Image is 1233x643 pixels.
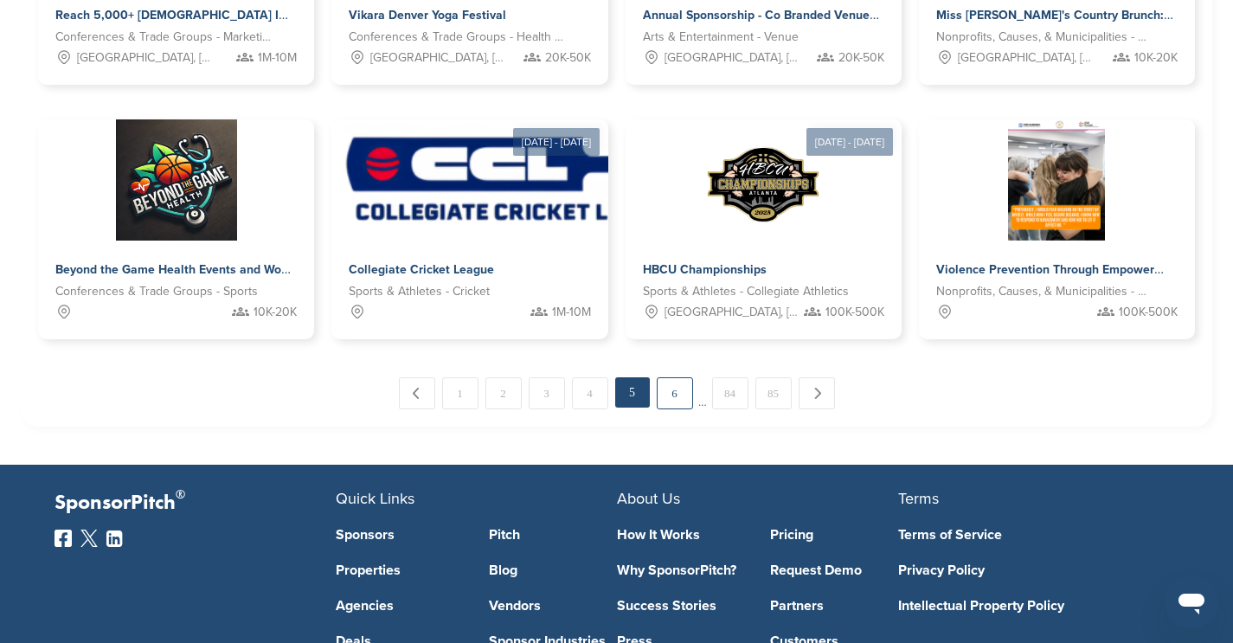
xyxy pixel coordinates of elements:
a: Pricing [770,528,898,542]
p: SponsorPitch [55,491,336,516]
span: Conferences & Trade Groups - Marketing Industry Conference [55,28,271,47]
a: Privacy Policy [898,563,1153,577]
img: Facebook [55,530,72,547]
iframe: Button to launch messaging window [1164,574,1219,629]
img: Twitter [80,530,98,547]
span: 1M-10M [552,303,591,322]
a: Agencies [336,599,464,613]
span: … [698,377,707,408]
img: Sponsorpitch & [703,119,824,241]
img: Sponsorpitch & [331,119,695,241]
span: Vikara Denver Yoga Festival [349,8,506,23]
a: Properties [336,563,464,577]
span: 20K-50K [545,48,591,68]
span: [GEOGRAPHIC_DATA], [GEOGRAPHIC_DATA] [665,303,800,322]
a: Sponsors [336,528,464,542]
a: Next → [799,377,835,409]
a: Sponsorpitch & Violence Prevention Through Empowerment | ESD Advanced Learning Seminar Series Non... [919,119,1195,339]
span: HBCU Championships [643,262,767,277]
a: Pitch [489,528,617,542]
span: Nonprofits, Causes, & Municipalities - Social Justice [936,282,1152,301]
span: 20K-50K [838,48,884,68]
a: How It Works [617,528,745,542]
a: 6 [657,377,693,409]
span: Conferences & Trade Groups - Sports [55,282,258,301]
span: 100K-500K [825,303,884,322]
span: 10K-20K [1134,48,1178,68]
div: [DATE] - [DATE] [806,128,893,156]
span: Nonprofits, Causes, & Municipalities - Clubs [936,28,1152,47]
span: [GEOGRAPHIC_DATA], [GEOGRAPHIC_DATA] [665,48,800,68]
img: Sponsorpitch & [1008,119,1105,241]
a: Intellectual Property Policy [898,599,1153,613]
div: [DATE] - [DATE] [513,128,600,156]
span: Reach 5,000+ [DEMOGRAPHIC_DATA] Innovators at Vanguardia Summit [55,8,462,23]
span: Conferences & Trade Groups - Health and Wellness [349,28,564,47]
span: Beyond the Game Health Events and Workshops [55,262,324,277]
span: 10K-20K [254,303,297,322]
a: 2 [485,377,522,409]
a: 85 [755,377,792,409]
span: Annual Sponsorship - Co Branded Venue [643,8,870,23]
span: About Us [617,489,680,508]
a: Partners [770,599,898,613]
span: Arts & Entertainment - Venue [643,28,799,47]
a: Request Demo [770,563,898,577]
a: 4 [572,377,608,409]
a: Blog [489,563,617,577]
span: ® [176,484,185,505]
span: 1M-10M [258,48,297,68]
a: [DATE] - [DATE] Sponsorpitch & Collegiate Cricket League Sports & Athletes - Cricket 1M-10M [331,92,607,339]
span: Quick Links [336,489,414,508]
span: Terms [898,489,939,508]
span: Collegiate Cricket League [349,262,494,277]
img: Sponsorpitch & [116,119,237,241]
a: Terms of Service [898,528,1153,542]
a: Success Stories [617,599,745,613]
a: Why SponsorPitch? [617,563,745,577]
a: ← Previous [399,377,435,409]
a: 3 [529,377,565,409]
span: Sports & Athletes - Cricket [349,282,490,301]
span: 100K-500K [1119,303,1178,322]
a: [DATE] - [DATE] Sponsorpitch & HBCU Championships Sports & Athletes - Collegiate Athletics [GEOGR... [626,92,902,339]
a: Sponsorpitch & Beyond the Game Health Events and Workshops Conferences & Trade Groups - Sports 10... [38,119,314,339]
a: Vendors [489,599,617,613]
span: [GEOGRAPHIC_DATA], [GEOGRAPHIC_DATA] [958,48,1094,68]
a: 1 [442,377,478,409]
a: 84 [712,377,748,409]
span: Sports & Athletes - Collegiate Athletics [643,282,849,301]
em: 5 [615,377,650,408]
span: [GEOGRAPHIC_DATA], [GEOGRAPHIC_DATA] [77,48,213,68]
span: [GEOGRAPHIC_DATA], [GEOGRAPHIC_DATA] [370,48,506,68]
